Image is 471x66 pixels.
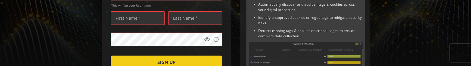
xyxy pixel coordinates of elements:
[258,2,363,13] li: Automatically discover and audit all tags & cookies across your digital properties.
[213,36,219,42] mat-icon: info
[168,11,222,25] input: Last Name *
[111,3,222,7] span: This will be your Username
[111,11,165,25] input: First Name *
[258,28,363,39] li: Detects missing tags & cookies on critical pages to ensure complete data collection.
[258,15,363,26] li: Identify unapproved cookies or rogue tags to mitigate security risks.
[204,36,210,42] mat-icon: visibility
